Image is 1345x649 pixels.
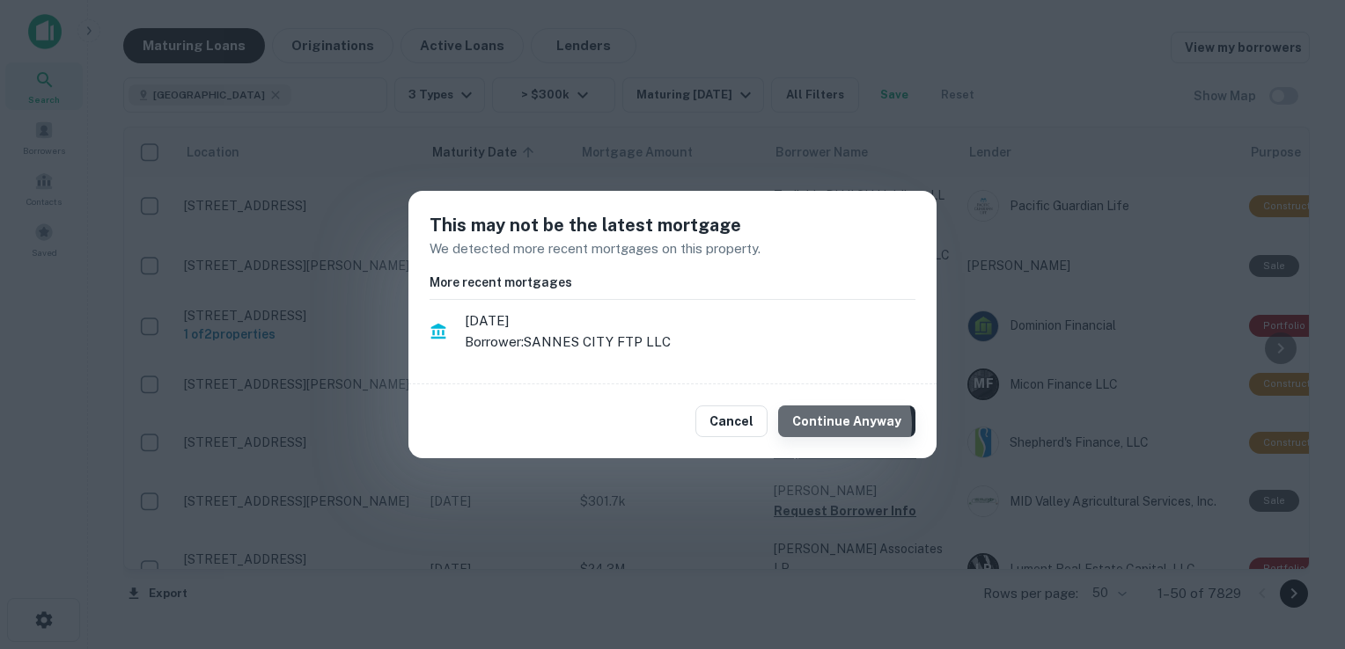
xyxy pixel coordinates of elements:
[430,212,915,238] h5: This may not be the latest mortgage
[695,405,768,437] button: Cancel
[430,273,915,292] h6: More recent mortgages
[430,238,915,259] p: We detected more recent mortgages on this property.
[1257,508,1345,593] iframe: Chat Widget
[465,310,915,332] span: [DATE]
[778,405,915,437] button: Continue Anyway
[465,332,915,353] p: Borrower: SANNES CITY FTP LLC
